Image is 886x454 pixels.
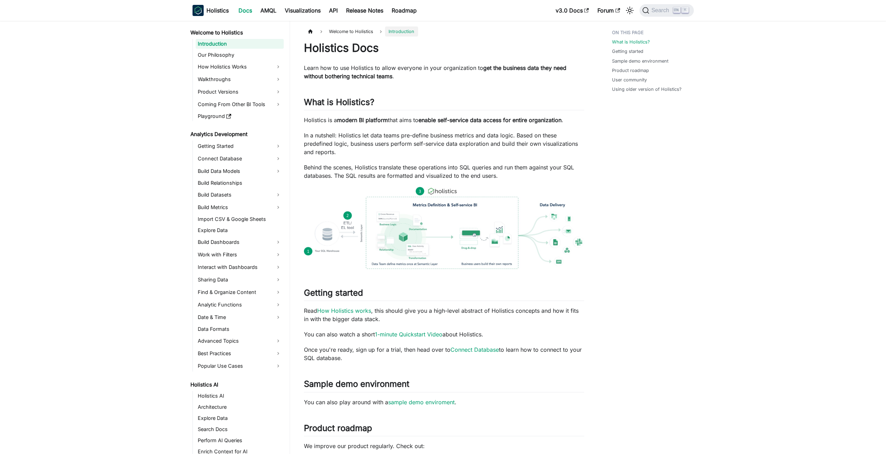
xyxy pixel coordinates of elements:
[196,413,284,423] a: Explore Data
[188,28,284,38] a: Welcome to Holistics
[304,423,584,436] h2: Product roadmap
[304,187,584,269] img: How Holistics fits in your Data Stack
[649,7,673,14] span: Search
[196,436,284,445] a: Perform AI Queries
[193,5,204,16] img: Holistics
[256,5,281,16] a: AMQL
[304,288,584,301] h2: Getting started
[196,111,284,121] a: Playground
[188,380,284,390] a: Holistics AI
[325,5,342,16] a: API
[196,402,284,412] a: Architecture
[196,274,284,285] a: Sharing Data
[196,39,284,49] a: Introduction
[612,58,668,64] a: Sample demo environment
[206,6,229,15] b: Holistics
[196,214,284,224] a: Import CSV & Google Sheets
[196,360,284,372] a: Popular Use Cases
[612,67,649,74] a: Product roadmap
[612,48,643,55] a: Getting started
[304,306,584,323] p: Read , this should give you a high-level abstract of Holistics concepts and how it fits in with t...
[612,86,682,93] a: Using older version of Holistics?
[196,61,284,72] a: How Holistics Works
[196,262,284,273] a: Interact with Dashboards
[304,116,584,124] p: Holistics is a that aims to .
[196,424,284,434] a: Search Docs
[304,41,584,55] h1: Holistics Docs
[551,5,593,16] a: v3.0 Docs
[304,442,584,450] p: We improve our product regularly. Check out:
[196,189,284,200] a: Build Datasets
[196,391,284,401] a: Holistics AI
[640,4,693,17] button: Search (Ctrl+K)
[304,26,317,37] a: Home page
[342,5,387,16] a: Release Notes
[450,346,499,353] a: Connect Database
[196,153,284,164] a: Connect Database
[196,178,284,188] a: Build Relationships
[337,117,388,124] strong: modern BI platform
[196,324,284,334] a: Data Formats
[304,345,584,362] p: Once you're ready, sign up for a trial, then head over to to learn how to connect to your SQL dat...
[196,99,284,110] a: Coming From Other BI Tools
[304,97,584,110] h2: What is Holistics?
[196,249,284,260] a: Work with Filters
[304,330,584,338] p: You can also watch a short about Holistics.
[304,26,584,37] nav: Breadcrumbs
[624,5,635,16] button: Switch between dark and light mode (currently light mode)
[375,331,442,338] a: 1-minute Quickstart Video
[234,5,256,16] a: Docs
[188,129,284,139] a: Analytics Development
[196,335,284,347] a: Advanced Topics
[385,26,418,37] span: Introduction
[593,5,624,16] a: Forum
[196,50,284,60] a: Our Philosophy
[196,299,284,310] a: Analytic Functions
[304,379,584,392] h2: Sample demo environment
[387,5,421,16] a: Roadmap
[304,163,584,180] p: Behind the scenes, Holistics translate these operations into SQL queries and run them against you...
[317,307,371,314] a: How Holistics works
[304,64,584,80] p: Learn how to use Holistics to allow everyone in your organization to .
[196,237,284,248] a: Build Dashboards
[186,21,290,454] nav: Docs sidebar
[196,202,284,213] a: Build Metrics
[304,398,584,406] p: You can also play around with a .
[612,39,650,45] a: What is Holistics?
[196,348,284,359] a: Best Practices
[281,5,325,16] a: Visualizations
[326,26,377,37] span: Welcome to Holistics
[196,166,284,177] a: Build Data Models
[304,131,584,156] p: In a nutshell: Holistics let data teams pre-define business metrics and data logic. Based on thes...
[196,287,284,298] a: Find & Organize Content
[196,86,284,97] a: Product Versions
[682,7,689,13] kbd: K
[196,225,284,235] a: Explore Data
[196,74,284,85] a: Walkthroughs
[388,399,455,406] a: sample demo enviroment
[193,5,229,16] a: HolisticsHolistics
[196,312,284,323] a: Date & Time
[612,77,647,83] a: User community
[418,117,562,124] strong: enable self-service data access for entire organization
[196,141,284,152] a: Getting Started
